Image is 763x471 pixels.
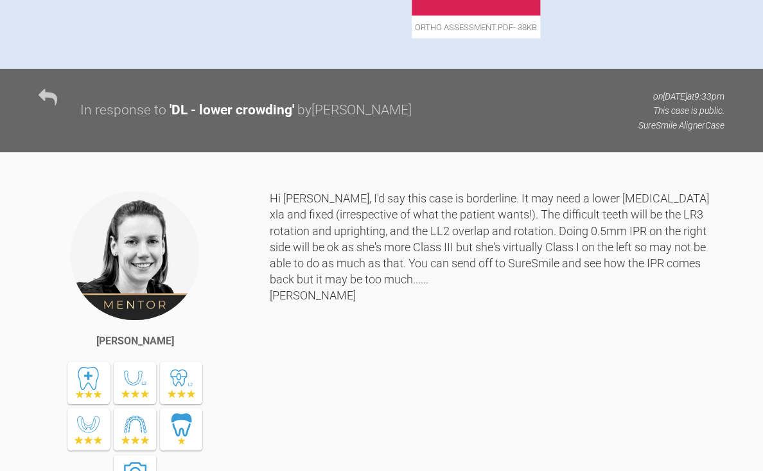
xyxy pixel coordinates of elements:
[69,190,200,321] img: Kelly Toft
[96,333,174,350] div: [PERSON_NAME]
[638,89,724,103] p: on [DATE] at 9:33pm
[412,16,540,39] span: Ortho assessment.pdf - 38KB
[297,100,412,121] div: by [PERSON_NAME]
[170,100,294,121] div: ' DL - lower crowding '
[638,118,724,132] p: SureSmile Aligner Case
[80,100,166,121] div: In response to
[638,103,724,118] p: This case is public.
